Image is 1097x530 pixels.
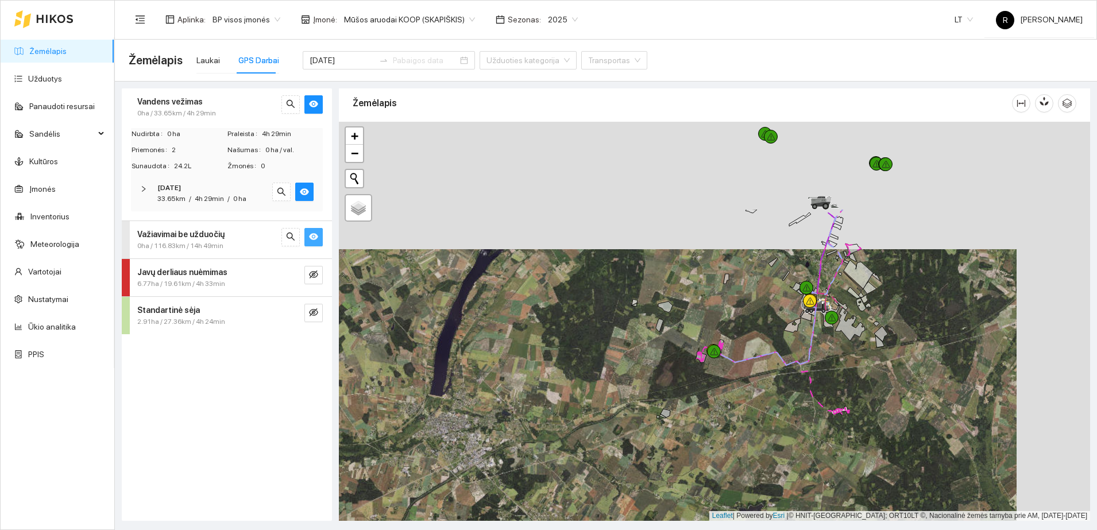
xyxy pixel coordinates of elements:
[29,47,67,56] a: Žemėlapis
[281,95,300,114] button: search
[122,259,332,296] div: Javų derliaus nuėmimas6.77ha / 19.61km / 4h 33mineye-invisible
[213,11,280,28] span: BP visos įmonės
[304,266,323,284] button: eye-invisible
[137,108,216,119] span: 0ha / 33.65km / 4h 29min
[344,11,475,28] span: Mūšos aruodai KOOP (SKAPIŠKIS)
[28,295,68,304] a: Nustatymai
[238,54,279,67] div: GPS Darbai
[787,512,789,520] span: |
[137,305,200,315] strong: Standartinė sėja
[309,232,318,243] span: eye
[135,14,145,25] span: menu-fold
[122,297,332,334] div: Standartinė sėja2.91ha / 27.36km / 4h 24mineye-invisible
[129,51,183,69] span: Žemėlapis
[286,99,295,110] span: search
[157,184,181,192] strong: [DATE]
[227,195,230,203] span: /
[132,145,172,156] span: Priemonės
[227,145,265,156] span: Našumas
[277,187,286,198] span: search
[261,161,322,172] span: 0
[393,54,458,67] input: Pabaigos data
[137,241,223,252] span: 0ha / 116.83km / 14h 49min
[174,161,226,172] span: 24.2L
[137,97,203,106] strong: Vandens vežimas
[233,195,246,203] span: 0 ha
[351,146,358,160] span: −
[29,102,95,111] a: Panaudoti resursai
[137,230,225,239] strong: Važiavimai be užduočių
[508,13,541,26] span: Sezonas :
[129,8,152,31] button: menu-fold
[346,145,363,162] a: Zoom out
[227,129,262,140] span: Praleista
[196,54,220,67] div: Laukai
[346,127,363,145] a: Zoom in
[137,278,225,289] span: 6.77ha / 19.61km / 4h 33min
[172,145,226,156] span: 2
[28,350,44,359] a: PPIS
[996,15,1083,24] span: [PERSON_NAME]
[379,56,388,65] span: swap-right
[379,56,388,65] span: to
[137,316,225,327] span: 2.91ha / 27.36km / 4h 24min
[309,270,318,281] span: eye-invisible
[167,129,226,140] span: 0 ha
[265,145,322,156] span: 0 ha / val.
[29,122,95,145] span: Sandėlis
[28,267,61,276] a: Vartotojai
[1012,94,1030,113] button: column-width
[262,129,322,140] span: 4h 29min
[122,88,332,126] div: Vandens vežimas0ha / 33.65km / 4h 29minsearcheye
[304,95,323,114] button: eye
[29,184,56,194] a: Įmonės
[131,176,323,211] div: [DATE]33.65km/4h 29min/0 hasearcheye
[137,268,227,277] strong: Javų derliaus nuėmimas
[165,15,175,24] span: layout
[353,87,1012,119] div: Žemėlapis
[122,221,332,258] div: Važiavimai be užduočių0ha / 116.83km / 14h 49minsearcheye
[177,13,206,26] span: Aplinka :
[272,183,291,201] button: search
[157,195,186,203] span: 33.65km
[28,74,62,83] a: Užduotys
[227,161,261,172] span: Žmonės
[132,161,174,172] span: Sunaudota
[140,185,147,192] span: right
[310,54,374,67] input: Pradžios data
[189,195,191,203] span: /
[1003,11,1008,29] span: R
[300,187,309,198] span: eye
[955,11,973,28] span: LT
[30,212,69,221] a: Inventorius
[304,304,323,322] button: eye-invisible
[351,129,358,143] span: +
[301,15,310,24] span: shop
[30,239,79,249] a: Meteorologija
[548,11,578,28] span: 2025
[712,512,733,520] a: Leaflet
[295,183,314,201] button: eye
[346,170,363,187] button: Initiate a new search
[309,308,318,319] span: eye-invisible
[346,195,371,220] a: Layers
[709,511,1090,521] div: | Powered by © HNIT-[GEOGRAPHIC_DATA]; ORT10LT ©, Nacionalinė žemės tarnyba prie AM, [DATE]-[DATE]
[132,129,167,140] span: Nudirbta
[313,13,337,26] span: Įmonė :
[286,232,295,243] span: search
[773,512,785,520] a: Esri
[304,228,323,246] button: eye
[1013,99,1030,108] span: column-width
[309,99,318,110] span: eye
[28,322,76,331] a: Ūkio analitika
[281,228,300,246] button: search
[195,195,224,203] span: 4h 29min
[496,15,505,24] span: calendar
[29,157,58,166] a: Kultūros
